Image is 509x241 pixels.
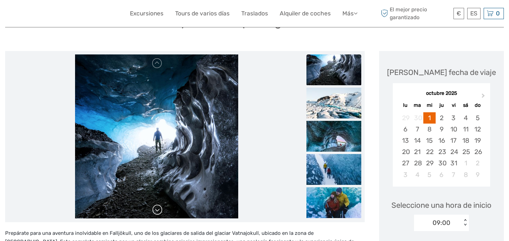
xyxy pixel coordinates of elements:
div: mi [423,101,435,110]
img: 33d9448ecd424fc08472abcdfc68d83d_slider_thumbnail.jpg [306,187,361,218]
div: Choose viernes, 17 de octubre de 2025 [448,135,460,146]
div: Choose viernes, 7 de noviembre de 2025 [448,169,460,180]
div: Choose viernes, 10 de octubre de 2025 [448,124,460,135]
div: Choose miércoles, 5 de noviembre de 2025 [423,169,435,180]
div: Choose miércoles, 22 de octubre de 2025 [423,146,435,157]
span: El mejor precio garantizado [379,6,452,21]
img: 0eb243a0a7e54b0ab0c6614673e2ba76_slider_thumbnail.jpeg [306,121,361,152]
a: Excursiones [130,9,163,18]
div: Choose lunes, 13 de octubre de 2025 [399,135,411,146]
div: do [472,101,484,110]
div: vi [448,101,460,110]
button: Open LiveChat chat widget [79,11,87,19]
a: Alquiler de coches [280,9,331,18]
img: 7df5abc3963244af85df8df372dedffb_slider_thumbnail.jpg [306,154,361,185]
div: Choose domingo, 26 de octubre de 2025 [472,146,484,157]
div: Choose lunes, 6 de octubre de 2025 [399,124,411,135]
div: 09:00 [433,218,450,227]
div: Choose jueves, 30 de octubre de 2025 [436,157,448,169]
div: Choose domingo, 5 de octubre de 2025 [472,112,484,124]
div: Choose jueves, 23 de octubre de 2025 [436,146,448,157]
a: Más [342,9,357,18]
div: Choose viernes, 24 de octubre de 2025 [448,146,460,157]
div: Choose jueves, 9 de octubre de 2025 [436,124,448,135]
div: lu [399,101,411,110]
div: Choose jueves, 6 de noviembre de 2025 [436,169,448,180]
div: Choose lunes, 20 de octubre de 2025 [399,146,411,157]
p: We're away right now. Please check back later! [10,12,77,17]
span: Seleccione una hora de inicio [391,200,492,211]
button: Next Month [478,92,489,103]
div: Choose jueves, 16 de octubre de 2025 [436,135,448,146]
div: [PERSON_NAME] fecha de viaje [387,67,496,78]
div: Choose domingo, 9 de noviembre de 2025 [472,169,484,180]
div: Choose martes, 7 de octubre de 2025 [411,124,423,135]
div: ES [467,8,481,19]
div: < > [462,219,468,226]
div: Choose martes, 21 de octubre de 2025 [411,146,423,157]
div: Choose lunes, 27 de octubre de 2025 [399,157,411,169]
div: Choose miércoles, 1 de octubre de 2025 [423,112,435,124]
div: Choose jueves, 2 de octubre de 2025 [436,112,448,124]
div: Choose miércoles, 15 de octubre de 2025 [423,135,435,146]
div: Choose sábado, 11 de octubre de 2025 [460,124,472,135]
div: Choose domingo, 12 de octubre de 2025 [472,124,484,135]
div: ju [436,101,448,110]
div: Choose sábado, 8 de noviembre de 2025 [460,169,472,180]
span: € [457,10,461,17]
a: Tours de varios días [175,9,230,18]
div: Choose martes, 4 de noviembre de 2025 [411,169,423,180]
div: Choose sábado, 4 de octubre de 2025 [460,112,472,124]
div: Not available lunes, 29 de septiembre de 2025 [399,112,411,124]
img: 4efc486d4a1f48a8954646cbba84e67b_slider_thumbnail.jpeg [306,54,361,85]
div: Choose miércoles, 8 de octubre de 2025 [423,124,435,135]
div: Choose sábado, 18 de octubre de 2025 [460,135,472,146]
div: Choose lunes, 3 de noviembre de 2025 [399,169,411,180]
img: 4efc486d4a1f48a8954646cbba84e67b_main_slider.jpeg [75,54,238,219]
div: Choose domingo, 2 de noviembre de 2025 [472,157,484,169]
div: ma [411,101,423,110]
div: Choose viernes, 31 de octubre de 2025 [448,157,460,169]
div: Not available martes, 30 de septiembre de 2025 [411,112,423,124]
span: 0 [495,10,501,17]
div: octubre 2025 [393,90,490,97]
div: Choose miércoles, 29 de octubre de 2025 [423,157,435,169]
div: Choose sábado, 25 de octubre de 2025 [460,146,472,157]
a: Traslados [241,9,268,18]
div: month 2025-10 [395,112,488,180]
div: Choose sábado, 1 de noviembre de 2025 [460,157,472,169]
div: Choose martes, 14 de octubre de 2025 [411,135,423,146]
div: Choose martes, 28 de octubre de 2025 [411,157,423,169]
img: ae79ec452f064fa780983fb8559077c2_slider_thumbnail.jpg [306,88,361,118]
div: Choose domingo, 19 de octubre de 2025 [472,135,484,146]
div: Choose viernes, 3 de octubre de 2025 [448,112,460,124]
div: sá [460,101,472,110]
